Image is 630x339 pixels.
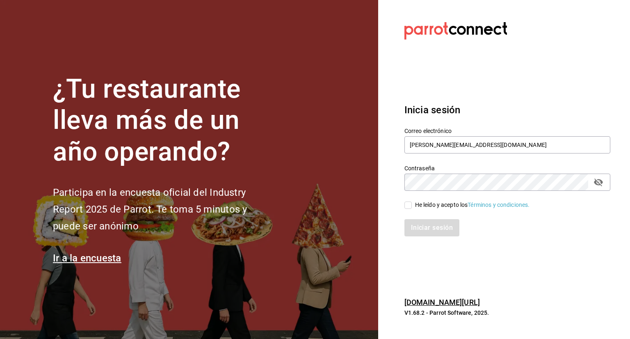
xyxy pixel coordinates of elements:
div: He leído y acepto los [415,201,530,209]
a: Términos y condiciones. [468,202,530,208]
h2: Participa en la encuesta oficial del Industry Report 2025 de Parrot. Te toma 5 minutos y puede se... [53,184,274,234]
h3: Inicia sesión [404,103,610,117]
a: Ir a la encuesta [53,252,121,264]
a: [DOMAIN_NAME][URL] [404,298,480,307]
label: Correo electrónico [404,128,610,133]
input: Ingresa tu correo electrónico [404,136,610,153]
h1: ¿Tu restaurante lleva más de un año operando? [53,73,274,168]
p: V1.68.2 - Parrot Software, 2025. [404,309,610,317]
button: passwordField [591,175,605,189]
label: Contraseña [404,165,610,171]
